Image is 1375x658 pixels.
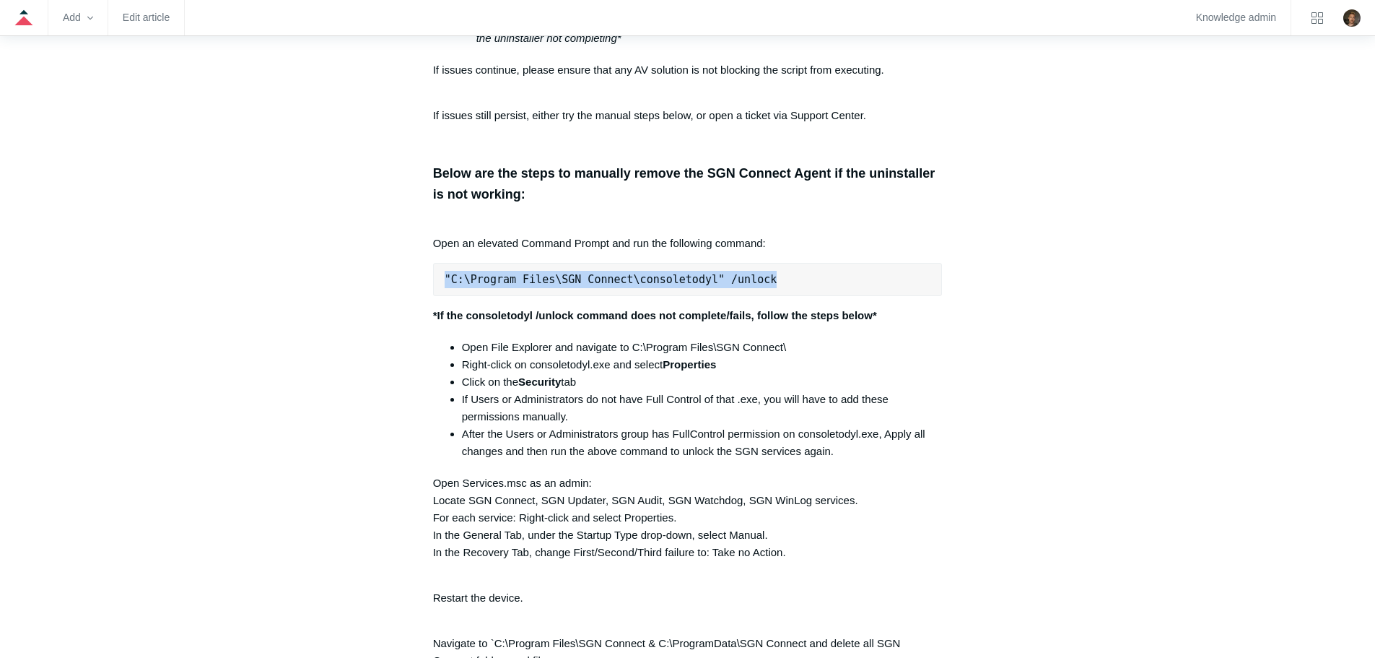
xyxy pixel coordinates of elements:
strong: *If the consoletodyl /unlock command does not complete/fails, follow the steps below* [433,309,877,321]
li: Right-click on consoletodyl.exe and select [462,356,943,373]
a: Knowledge admin [1196,14,1276,22]
strong: Properties [663,358,716,371]
p: If issues continue, please ensure that any AV solution is not blocking the script from executing. [433,61,943,96]
pre: "C:\Program Files\SGN Connect\consoletodyl" /unlock [433,263,943,296]
strong: Security [518,376,561,388]
li: Click on the tab [462,373,943,391]
img: user avatar [1343,9,1361,27]
zd-hc-trigger: Click your profile icon to open the profile menu [1343,9,1361,27]
li: After the Users or Administrators group has FullControl permission on consoletodyl.exe, Apply all... [462,425,943,460]
p: Restart the device. [433,572,943,607]
h3: Below are the steps to manually remove the SGN Connect Agent if the uninstaller is not working: [433,163,943,205]
zd-hc-trigger: Add [63,14,93,22]
p: If issues still persist, either try the manual steps below, or open a ticket via Support Center. [433,107,943,124]
p: Open Services.msc as an admin: Locate SGN Connect, SGN Updater, SGN Audit, SGN Watchdog, SGN WinL... [433,475,943,561]
li: If Users or Administrators do not have Full Control of that .exe, you will have to add these perm... [462,391,943,425]
p: Open an elevated Command Prompt and run the following command: [433,217,943,252]
li: Open File Explorer and navigate to C:\Program Files\SGN Connect\ [462,339,943,356]
a: Edit article [123,14,170,22]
